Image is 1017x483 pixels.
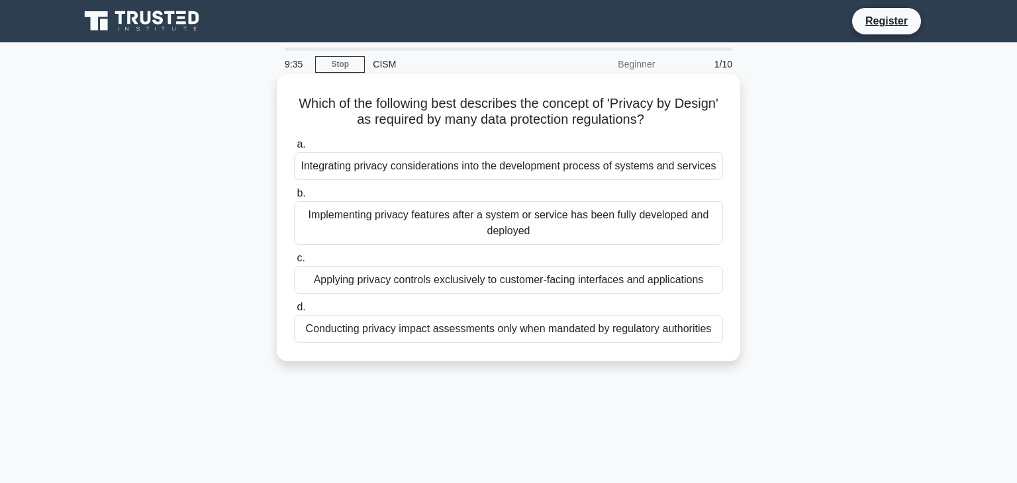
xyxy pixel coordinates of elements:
[294,201,723,245] div: Implementing privacy features after a system or service has been fully developed and deployed
[857,13,916,29] a: Register
[294,266,723,294] div: Applying privacy controls exclusively to customer-facing interfaces and applications
[277,51,315,77] div: 9:35
[297,252,305,263] span: c.
[663,51,740,77] div: 1/10
[297,301,305,312] span: d.
[297,138,305,150] span: a.
[293,95,724,128] h5: Which of the following best describes the concept of 'Privacy by Design' as required by many data...
[315,56,365,73] a: Stop
[547,51,663,77] div: Beginner
[294,152,723,180] div: Integrating privacy considerations into the development process of systems and services
[365,51,547,77] div: CISM
[297,187,305,198] span: b.
[294,315,723,343] div: Conducting privacy impact assessments only when mandated by regulatory authorities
